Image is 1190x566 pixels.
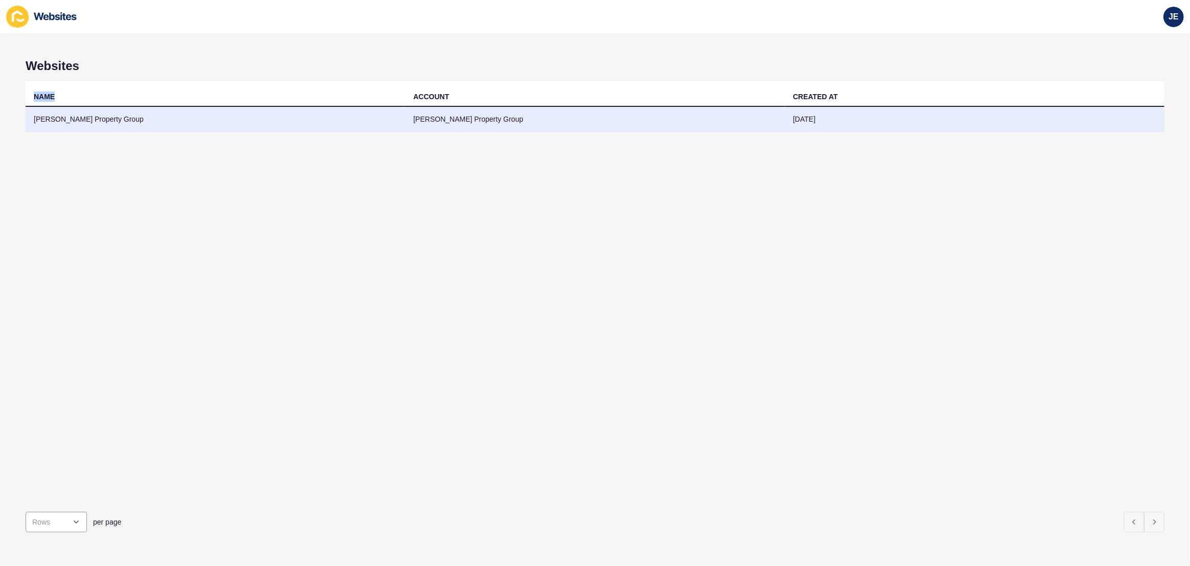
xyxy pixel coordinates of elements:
[793,92,838,102] div: CREATED AT
[1169,12,1179,22] span: JE
[413,92,449,102] div: ACCOUNT
[26,512,87,532] div: open menu
[405,107,784,132] td: [PERSON_NAME] Property Group
[34,92,55,102] div: NAME
[785,107,1164,132] td: [DATE]
[26,59,1164,73] h1: Websites
[93,517,121,527] span: per page
[26,107,405,132] td: [PERSON_NAME] Property Group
